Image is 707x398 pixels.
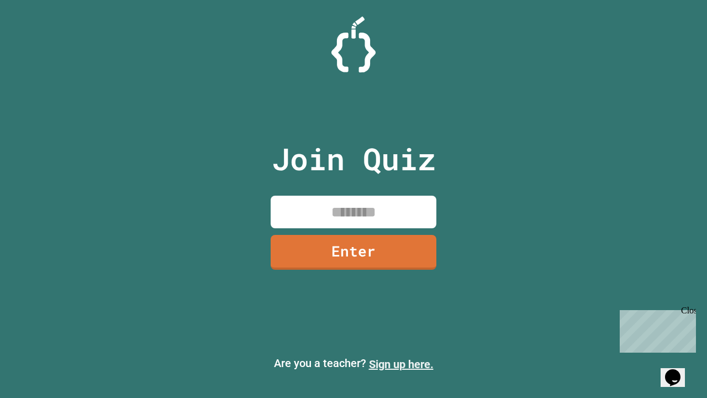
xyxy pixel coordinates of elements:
iframe: chat widget [661,354,696,387]
a: Sign up here. [369,358,434,371]
img: Logo.svg [331,17,376,72]
a: Enter [271,235,436,270]
p: Join Quiz [272,136,436,182]
div: Chat with us now!Close [4,4,76,70]
p: Are you a teacher? [9,355,698,373]
iframe: chat widget [615,306,696,353]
